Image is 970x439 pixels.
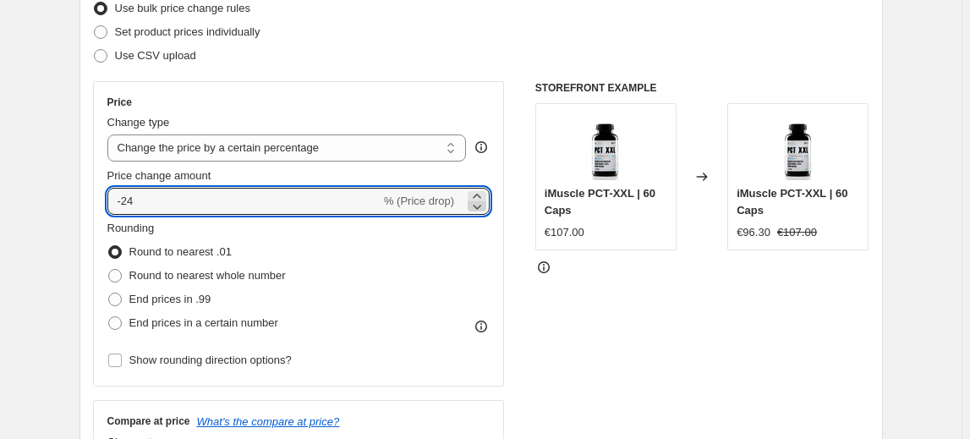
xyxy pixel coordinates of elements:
span: Rounding [107,222,155,234]
span: Set product prices individually [115,25,260,38]
span: Use CSV upload [115,49,196,62]
h3: Compare at price [107,414,190,428]
span: % (Price drop) [384,195,454,207]
div: €96.30 [737,224,770,241]
h6: STOREFRONT EXAMPLE [535,81,869,95]
span: End prices in .99 [129,293,211,305]
div: €107.00 [545,224,584,241]
span: Round to nearest whole number [129,269,286,282]
input: -15 [107,188,381,215]
span: "[DATE] г., 04:55:50 ч. Price [MEDICAL_DATA]" has completed! [336,398,615,412]
img: PCTXXL_80x.jpg [572,112,639,180]
span: iMuscle PCT-XXL | 60 Caps [737,187,847,217]
span: End prices in a certain number [129,316,278,329]
strike: €107.00 [777,224,817,241]
div: help [473,139,490,156]
span: Change type [107,116,170,129]
span: Show rounding direction options? [129,354,292,366]
h3: Price [107,96,132,109]
button: What's the compare at price? [197,415,340,428]
span: Round to nearest .01 [129,245,232,258]
span: Use bulk price change rules [115,2,250,14]
span: iMuscle PCT-XXL | 60 Caps [545,187,655,217]
img: PCTXXL_80x.jpg [764,112,832,180]
span: Price change amount [107,169,211,182]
